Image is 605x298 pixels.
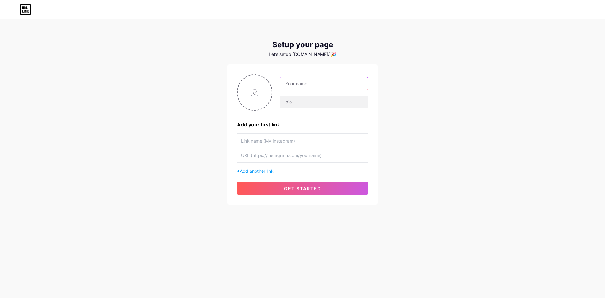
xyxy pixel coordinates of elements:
[241,148,364,162] input: URL (https://instagram.com/yourname)
[241,134,364,148] input: Link name (My Instagram)
[227,52,378,57] div: Let’s setup [DOMAIN_NAME]/ 🎉
[237,182,368,195] button: get started
[240,168,274,174] span: Add another link
[280,77,368,90] input: Your name
[284,186,321,191] span: get started
[237,168,368,174] div: +
[227,40,378,49] div: Setup your page
[280,96,368,108] input: bio
[237,121,368,128] div: Add your first link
